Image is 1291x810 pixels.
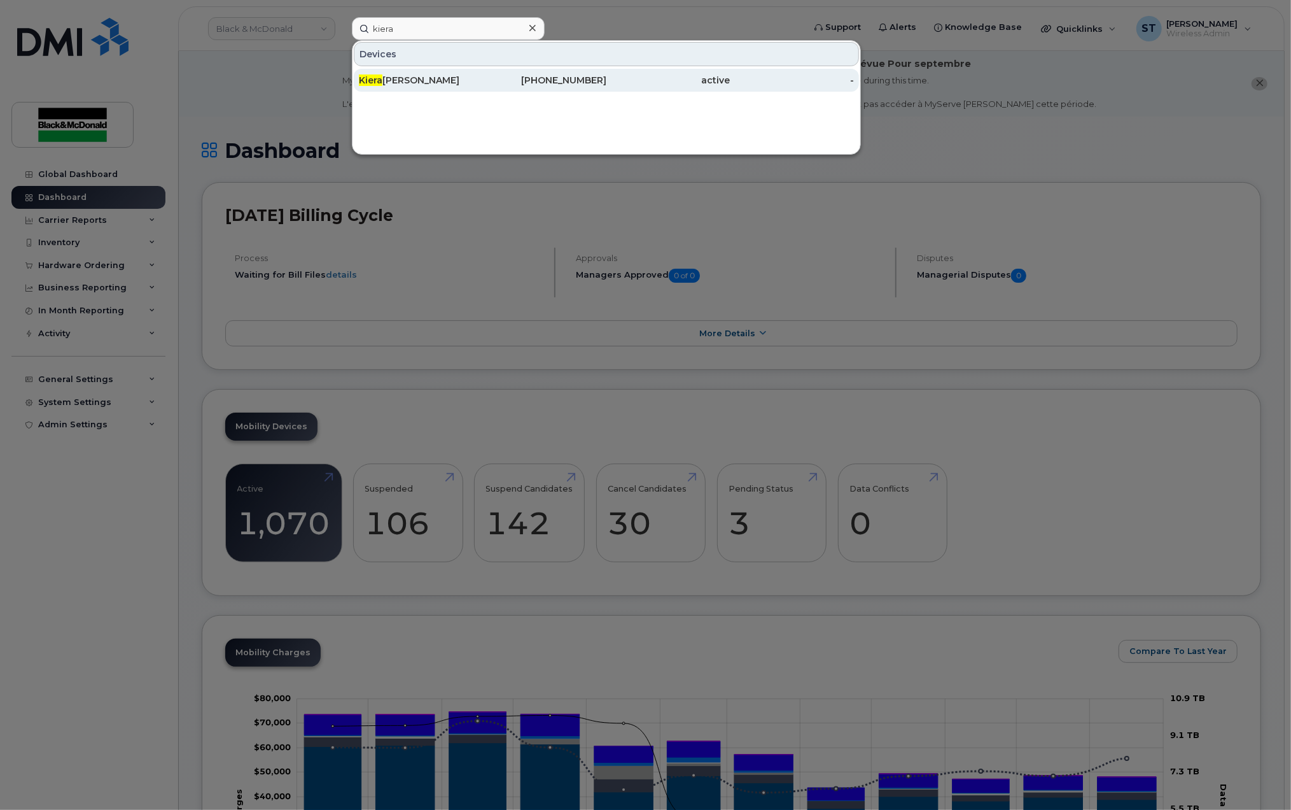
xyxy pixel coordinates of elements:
[730,74,855,87] div: -
[354,69,859,92] a: Kiera[PERSON_NAME][PHONE_NUMBER]active-
[483,74,607,87] div: [PHONE_NUMBER]
[359,74,483,87] div: [PERSON_NAME]
[354,42,859,66] div: Devices
[359,75,382,86] span: Kiera
[606,74,730,87] div: active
